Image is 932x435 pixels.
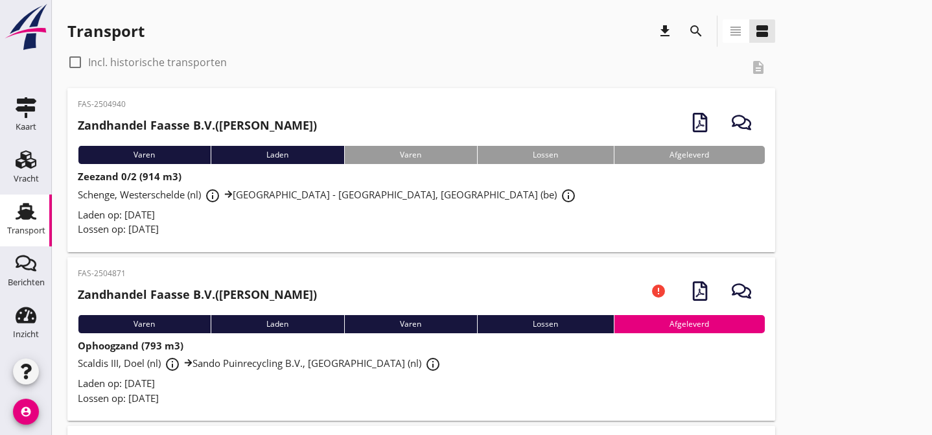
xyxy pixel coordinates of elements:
[78,188,580,201] span: Schenge, Westerschelde (nl) [GEOGRAPHIC_DATA] - [GEOGRAPHIC_DATA], [GEOGRAPHIC_DATA] (be)
[3,3,49,51] img: logo-small.a267ee39.svg
[78,286,317,303] h2: ([PERSON_NAME])
[88,56,227,69] label: Incl. historische transporten
[614,146,765,164] div: Afgeleverd
[78,222,159,235] span: Lossen op: [DATE]
[205,188,220,204] i: info_outline
[78,268,317,279] p: FAS-2504871
[477,146,614,164] div: Lossen
[211,146,344,164] div: Laden
[78,99,317,110] p: FAS-2504940
[78,117,215,133] strong: Zandhandel Faasse B.V.
[14,174,39,183] div: Vracht
[67,257,775,421] a: FAS-2504871Zandhandel Faasse B.V.([PERSON_NAME])VarenLadenVarenLossenAfgeleverdOphoogzand (793 m3...
[8,278,45,287] div: Berichten
[211,315,344,333] div: Laden
[640,273,677,309] i: error
[67,88,775,252] a: FAS-2504940Zandhandel Faasse B.V.([PERSON_NAME])VarenLadenVarenLossenAfgeleverdZeezand 0/2 (914 m...
[344,315,477,333] div: Varen
[78,377,155,390] span: Laden op: [DATE]
[688,23,704,39] i: search
[7,226,45,235] div: Transport
[165,357,180,372] i: info_outline
[78,357,445,370] span: Scaldis III, Doel (nl) Sando Puinrecycling B.V., [GEOGRAPHIC_DATA] (nl)
[67,21,145,41] div: Transport
[78,117,317,134] h2: ([PERSON_NAME])
[754,23,770,39] i: view_agenda
[13,330,39,338] div: Inzicht
[16,123,36,131] div: Kaart
[425,357,441,372] i: info_outline
[614,315,765,333] div: Afgeleverd
[344,146,477,164] div: Varen
[78,287,215,302] strong: Zandhandel Faasse B.V.
[78,392,159,405] span: Lossen op: [DATE]
[78,208,155,221] span: Laden op: [DATE]
[78,146,211,164] div: Varen
[13,399,39,425] i: account_circle
[477,315,614,333] div: Lossen
[728,23,743,39] i: view_headline
[657,23,673,39] i: download
[78,339,183,352] strong: Ophoogzand (793 m3)
[78,170,181,183] strong: Zeezand 0/2 (914 m3)
[561,188,576,204] i: info_outline
[78,315,211,333] div: Varen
